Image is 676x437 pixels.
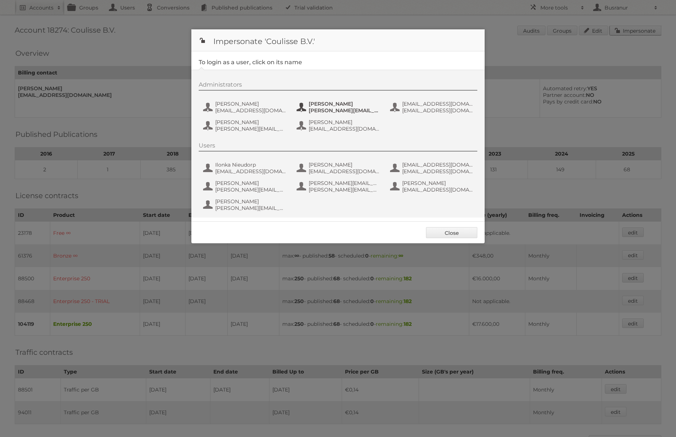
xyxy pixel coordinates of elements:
div: Users [199,142,477,152]
span: [EMAIL_ADDRESS][DOMAIN_NAME] [402,168,473,175]
span: [EMAIL_ADDRESS][DOMAIN_NAME] [402,101,473,107]
span: [PERSON_NAME] [215,198,286,205]
button: [EMAIL_ADDRESS][DOMAIN_NAME] [EMAIL_ADDRESS][DOMAIN_NAME] [389,161,475,175]
button: [PERSON_NAME][EMAIL_ADDRESS][PERSON_NAME][DOMAIN_NAME] [PERSON_NAME][EMAIL_ADDRESS][PERSON_NAME][... [296,179,382,194]
button: [PERSON_NAME] [EMAIL_ADDRESS][DOMAIN_NAME] [296,118,382,133]
h1: Impersonate 'Coulisse B.V.' [191,29,485,51]
span: [PERSON_NAME][EMAIL_ADDRESS][PERSON_NAME][DOMAIN_NAME] [215,125,286,132]
span: [PERSON_NAME] [309,101,380,107]
button: [PERSON_NAME] [PERSON_NAME][EMAIL_ADDRESS][DOMAIN_NAME] [202,179,289,194]
span: [PERSON_NAME] [402,180,473,186]
span: [PERSON_NAME][EMAIL_ADDRESS][DOMAIN_NAME] [215,205,286,211]
button: Ilonka Nieudorp [EMAIL_ADDRESS][DOMAIN_NAME] [202,161,289,175]
span: [EMAIL_ADDRESS][DOMAIN_NAME] [215,168,286,175]
button: [PERSON_NAME] [PERSON_NAME][EMAIL_ADDRESS][PERSON_NAME][DOMAIN_NAME] [202,118,289,133]
span: [PERSON_NAME] [215,180,286,186]
span: Ilonka Nieudorp [215,161,286,168]
button: [PERSON_NAME] [EMAIL_ADDRESS][DOMAIN_NAME] [202,100,289,114]
button: [PERSON_NAME] [PERSON_NAME][EMAIL_ADDRESS][DOMAIN_NAME] [202,197,289,212]
a: Close [426,227,477,238]
span: [PERSON_NAME][EMAIL_ADDRESS][PERSON_NAME][DOMAIN_NAME] [309,180,380,186]
span: [PERSON_NAME] [309,161,380,168]
span: [EMAIL_ADDRESS][DOMAIN_NAME] [309,125,380,132]
button: [PERSON_NAME] [EMAIL_ADDRESS][DOMAIN_NAME] [389,179,475,194]
span: [EMAIL_ADDRESS][DOMAIN_NAME] [402,186,473,193]
button: [EMAIL_ADDRESS][DOMAIN_NAME] [EMAIL_ADDRESS][DOMAIN_NAME] [389,100,475,114]
legend: To login as a user, click on its name [199,59,302,66]
div: Administrators [199,81,477,91]
span: [PERSON_NAME] [309,119,380,125]
span: [PERSON_NAME][EMAIL_ADDRESS][PERSON_NAME][DOMAIN_NAME] [309,186,380,193]
span: [PERSON_NAME] [215,101,286,107]
span: [EMAIL_ADDRESS][DOMAIN_NAME] [309,168,380,175]
span: [EMAIL_ADDRESS][DOMAIN_NAME] [402,161,473,168]
span: [PERSON_NAME][EMAIL_ADDRESS][DOMAIN_NAME] [215,186,286,193]
span: [EMAIL_ADDRESS][DOMAIN_NAME] [215,107,286,114]
button: [PERSON_NAME] [EMAIL_ADDRESS][DOMAIN_NAME] [296,161,382,175]
span: [PERSON_NAME] [215,119,286,125]
button: [PERSON_NAME] [PERSON_NAME][EMAIL_ADDRESS][PERSON_NAME][DOMAIN_NAME] [296,100,382,114]
span: [PERSON_NAME][EMAIL_ADDRESS][PERSON_NAME][DOMAIN_NAME] [309,107,380,114]
span: [EMAIL_ADDRESS][DOMAIN_NAME] [402,107,473,114]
